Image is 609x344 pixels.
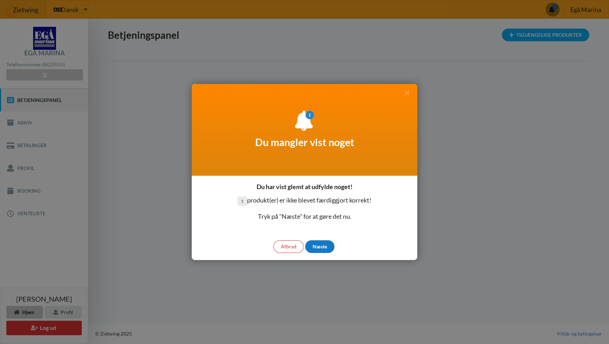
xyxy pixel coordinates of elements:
[305,240,334,253] div: Næste
[238,197,247,206] span: 1
[257,183,352,191] h3: Du har vist glemt at udfylde noget!
[238,212,371,221] p: Tryk på "Næste" for at gøre det nu.
[273,240,304,253] div: Afbryd
[306,111,314,119] i: 1
[238,196,371,206] p: produkt(er) er ikke blevet færdiggjort korrekt!
[192,84,417,176] div: Du mangler vist noget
